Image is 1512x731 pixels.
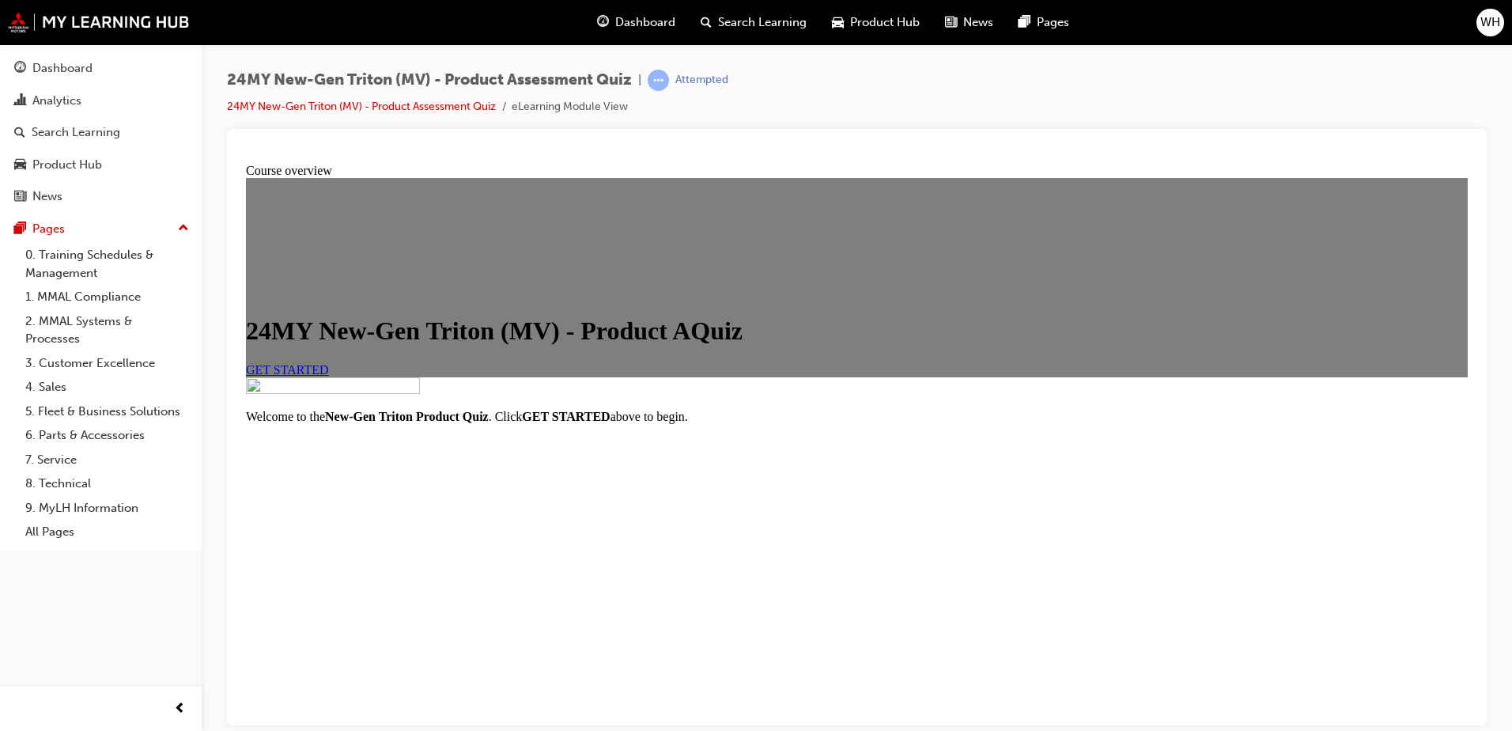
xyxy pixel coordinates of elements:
[14,158,26,172] span: car-icon
[14,222,26,237] span: pages-icon
[282,252,370,266] strong: GET STARTED
[19,472,195,496] a: 8. Technical
[6,118,195,147] a: Search Learning
[584,6,688,39] a: guage-iconDashboard
[648,70,669,91] span: learningRecordVerb_ATTEMPT-icon
[932,6,1006,39] a: news-iconNews
[832,13,844,32] span: car-icon
[6,252,1228,267] p: Welcome to the . Click above to begin.
[19,309,195,351] a: 2. MMAL Systems & Processes
[701,13,712,32] span: search-icon
[19,496,195,521] a: 9. MyLH Information
[638,71,641,89] span: |
[6,51,195,214] button: DashboardAnalyticsSearch LearningProduct HubNews
[19,285,195,309] a: 1. MMAL Compliance
[32,59,93,78] div: Dashboard
[6,54,195,83] a: Dashboard
[6,159,1228,188] h1: 24MY New-Gen Triton (MV) - Product AQuiz
[597,13,609,32] span: guage-icon
[227,71,632,89] span: 24MY New-Gen Triton (MV) - Product Assessment Quiz
[512,98,628,116] li: eLearning Module View
[6,182,195,211] a: News
[1019,13,1030,32] span: pages-icon
[19,351,195,376] a: 3. Customer Excellence
[19,448,195,472] a: 7. Service
[945,13,957,32] span: news-icon
[227,100,496,113] a: 24MY New-Gen Triton (MV) - Product Assessment Quiz
[688,6,819,39] a: search-iconSearch Learning
[19,400,195,424] a: 5. Fleet & Business Solutions
[6,6,93,20] span: Course overview
[615,13,675,32] span: Dashboard
[19,375,195,400] a: 4. Sales
[32,156,102,174] div: Product Hub
[14,190,26,204] span: news-icon
[19,520,195,544] a: All Pages
[32,220,65,238] div: Pages
[19,243,195,285] a: 0. Training Schedules & Management
[6,206,89,219] a: GET STARTED
[718,13,807,32] span: Search Learning
[6,214,195,244] button: Pages
[32,123,120,142] div: Search Learning
[174,699,186,719] span: prev-icon
[32,187,62,206] div: News
[6,150,195,180] a: Product Hub
[14,126,25,140] span: search-icon
[14,62,26,76] span: guage-icon
[1006,6,1082,39] a: pages-iconPages
[14,94,26,108] span: chart-icon
[1037,13,1069,32] span: Pages
[819,6,932,39] a: car-iconProduct Hub
[1476,9,1504,36] button: WH
[32,92,81,110] div: Analytics
[675,73,728,88] div: Attempted
[963,13,993,32] span: News
[6,86,195,116] a: Analytics
[19,423,195,448] a: 6. Parts & Accessories
[178,218,189,239] span: up-icon
[8,12,190,32] img: mmal
[1480,13,1500,32] span: WH
[850,13,920,32] span: Product Hub
[85,252,249,266] strong: New-Gen Triton Product Quiz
